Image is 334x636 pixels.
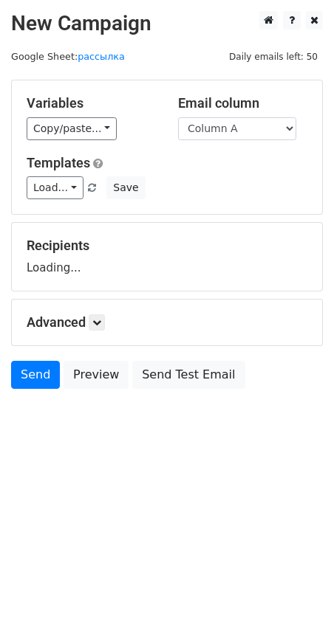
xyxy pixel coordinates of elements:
[27,314,307,331] h5: Advanced
[27,155,90,170] a: Templates
[224,49,323,65] span: Daily emails left: 50
[11,51,125,62] small: Google Sheet:
[27,176,83,199] a: Load...
[64,361,129,389] a: Preview
[27,117,117,140] a: Copy/paste...
[11,361,60,389] a: Send
[27,95,156,111] h5: Variables
[27,238,307,254] h5: Recipients
[27,238,307,276] div: Loading...
[11,11,323,36] h2: New Campaign
[132,361,245,389] a: Send Test Email
[224,51,323,62] a: Daily emails left: 50
[78,51,125,62] a: рассылка
[178,95,307,111] h5: Email column
[106,176,145,199] button: Save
